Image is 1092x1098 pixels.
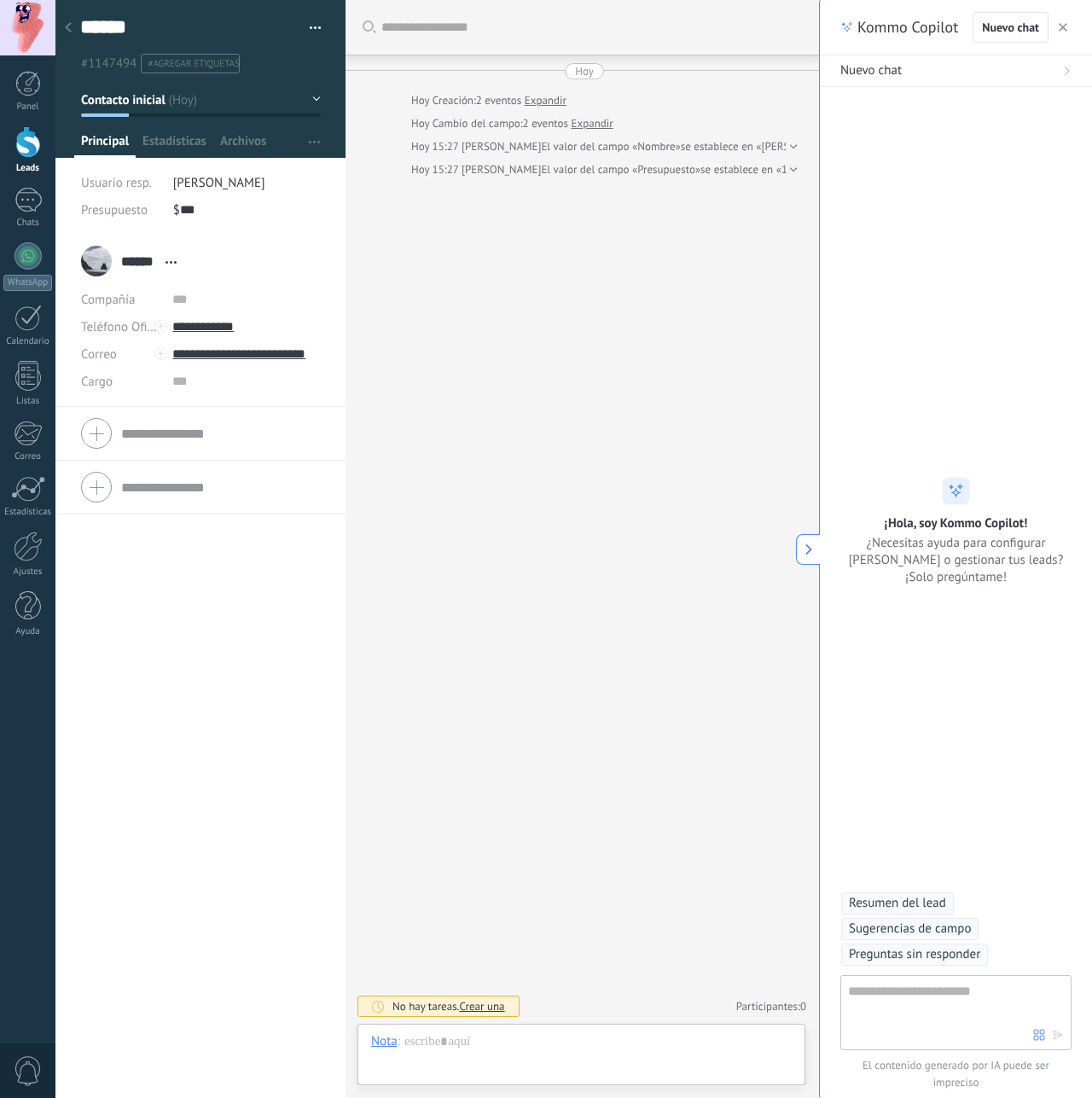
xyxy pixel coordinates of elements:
div: Listas [3,396,53,407]
button: Correo [81,340,117,368]
h2: ¡Hola, soy Kommo Copilot! [885,514,1028,531]
button: Nuevo chat [973,12,1048,43]
span: Resumen del lead [849,895,946,912]
span: Sugerencias de campo [849,921,971,938]
span: Preguntas sin responder [849,946,980,963]
span: [PERSON_NAME] [173,175,265,191]
span: 0 [800,999,806,1014]
div: Leads [3,163,53,174]
a: Expandir [525,92,566,109]
span: Correo [81,346,117,363]
div: Estadísticas [3,507,53,518]
span: Principal [81,133,129,158]
div: Calendario [3,336,53,347]
div: Hoy 15:27 [411,161,462,178]
div: Creación: [411,92,566,109]
span: El valor del campo «Presupuesto» [541,161,700,178]
span: 2 eventos [476,92,521,109]
div: Cambio del campo: [411,115,613,132]
span: #1147494 [81,55,136,72]
span: Cargo [81,375,113,388]
div: Hoy 15:27 [411,138,462,155]
span: El contenido generado por IA puede ser impreciso [840,1057,1072,1091]
span: Carlos Melgoza Gutiérrez [462,162,541,177]
a: Participantes:0 [736,999,806,1014]
div: Usuario resp. [81,169,160,196]
div: Panel [3,102,53,113]
div: Chats [3,218,53,229]
span: Usuario resp. [81,175,152,191]
span: se establece en «[PERSON_NAME]» [681,138,846,155]
span: Nuevo chat [840,62,902,79]
button: Sugerencias de campo [841,918,979,940]
button: Preguntas sin responder [841,944,988,966]
span: Teléfono Oficina [81,319,170,335]
span: : [398,1033,400,1050]
div: Compañía [81,286,160,313]
span: 2 eventos [523,115,568,132]
span: #agregar etiquetas [148,58,239,70]
div: Presupuesto [81,196,160,224]
div: No hay tareas. [392,999,505,1014]
span: Carlos Melgoza Gutiérrez [462,139,541,154]
div: WhatsApp [3,275,52,291]
div: Ajustes [3,566,53,578]
div: Ayuda [3,626,53,637]
span: se establece en «169» [700,161,804,178]
span: Nuevo chat [982,21,1039,33]
span: Archivos [220,133,266,158]
button: Teléfono Oficina [81,313,160,340]
span: Crear una [459,999,504,1014]
button: Resumen del lead [841,892,954,915]
div: Hoy [411,115,433,132]
span: Presupuesto [81,202,148,218]
span: Estadísticas [142,133,206,158]
a: Expandir [572,115,613,132]
button: Nuevo chat [820,55,1092,87]
div: Cargo [81,368,160,395]
span: El valor del campo «Nombre» [541,138,680,155]
div: Hoy [411,92,433,109]
div: Correo [3,451,53,462]
span: Kommo Copilot [857,17,958,38]
span: ¿Necesitas ayuda para configurar [PERSON_NAME] o gestionar tus leads? ¡Solo pregúntame! [840,534,1072,585]
div: $ [173,196,321,224]
div: Hoy [575,63,594,79]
